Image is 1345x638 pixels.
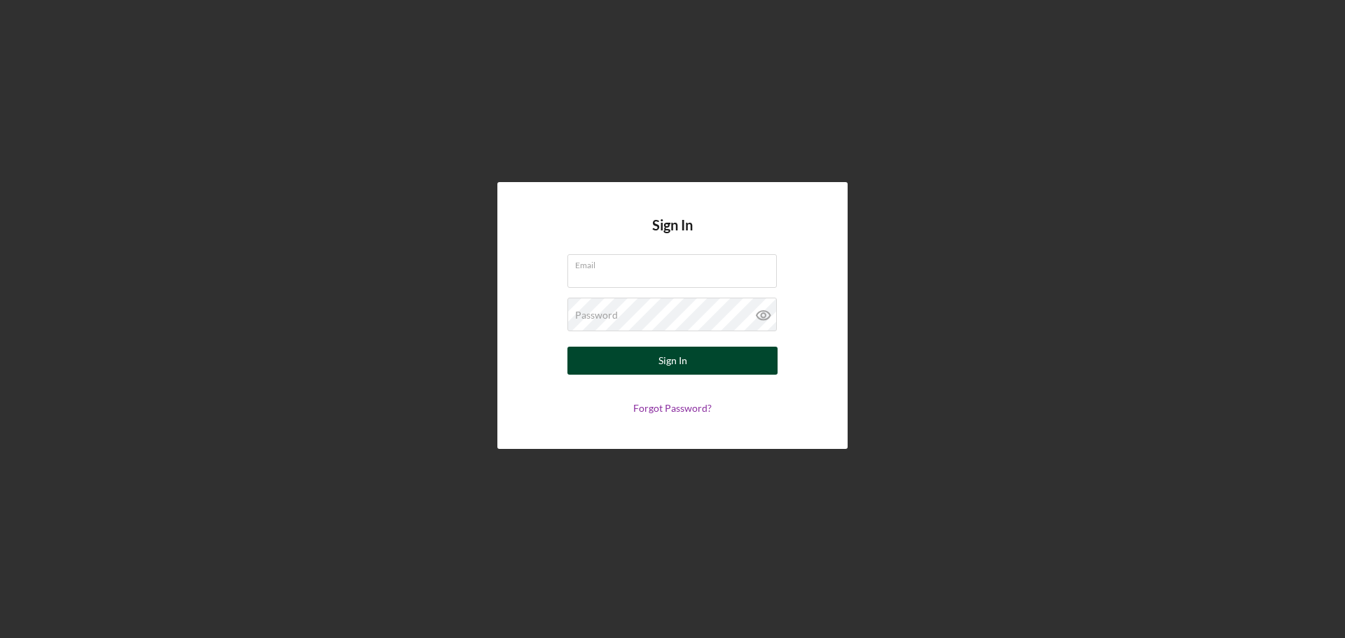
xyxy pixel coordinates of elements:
[575,310,618,321] label: Password
[658,347,687,375] div: Sign In
[575,255,777,270] label: Email
[567,347,778,375] button: Sign In
[652,217,693,254] h4: Sign In
[633,402,712,414] a: Forgot Password?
